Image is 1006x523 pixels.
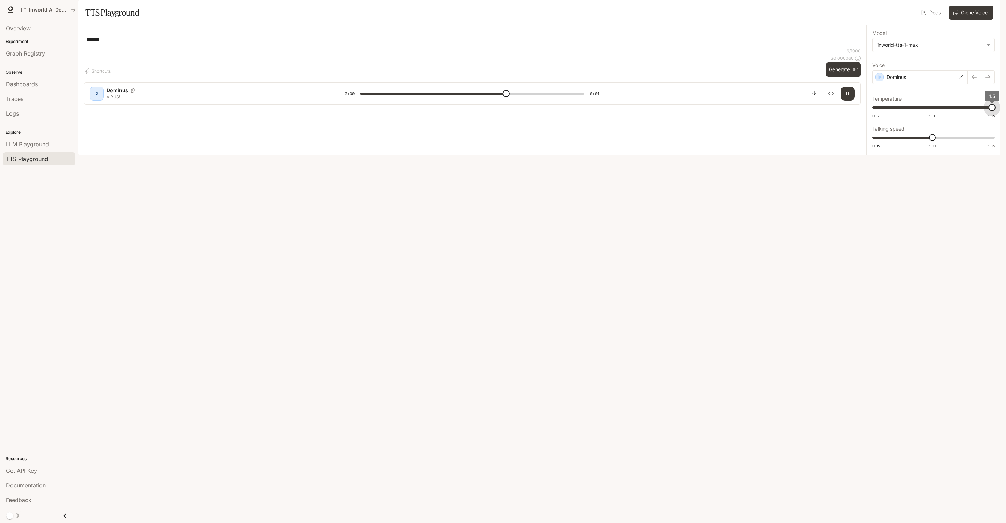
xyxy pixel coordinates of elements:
button: Download audio [807,87,821,101]
p: Voice [872,63,885,68]
div: inworld-tts-1-max [877,42,983,49]
h1: TTS Playground [85,6,139,20]
span: 0:00 [345,90,355,97]
div: D [91,88,102,99]
button: Shortcuts [84,66,114,77]
span: 0.7 [872,113,880,119]
p: Model [872,31,887,36]
div: inworld-tts-1-max [873,38,994,52]
p: Dominus [107,87,128,94]
span: 1.1 [928,113,936,119]
p: Talking speed [872,126,904,131]
p: ⌘⏎ [853,68,858,72]
p: Dominus [887,74,906,81]
button: All workspaces [18,3,79,17]
button: Clone Voice [949,6,993,20]
p: Inworld AI Demos [29,7,68,13]
p: $ 0.000060 [831,55,854,61]
button: Inspect [824,87,838,101]
p: VIRUS! [107,94,328,100]
span: 1.0 [928,143,936,149]
span: 0.5 [872,143,880,149]
a: Docs [920,6,943,20]
p: 6 / 1000 [847,48,861,54]
span: 0:01 [590,90,600,97]
span: 1.5 [987,143,995,149]
p: Temperature [872,96,902,101]
span: 1.5 [989,93,995,99]
button: Generate⌘⏎ [826,62,861,77]
span: 1.5 [987,113,995,119]
button: Copy Voice ID [128,88,138,93]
